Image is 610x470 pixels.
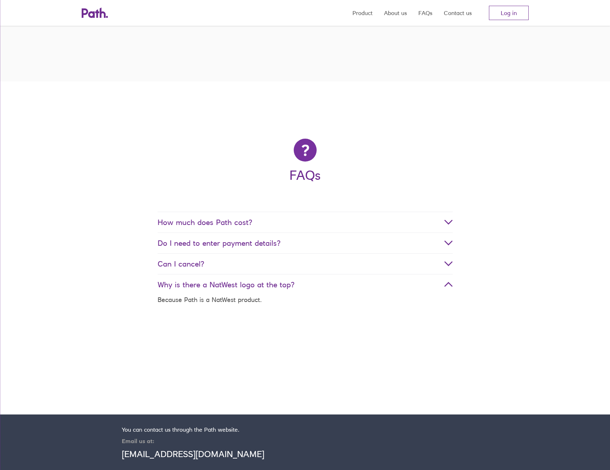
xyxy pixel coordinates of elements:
[158,218,453,227] span: How much does Path cost?
[489,6,529,20] a: Log in
[158,295,453,305] p: Because Path is a NatWest product.
[158,280,453,289] span: Why is there a NatWest logo at the top?
[158,259,453,268] span: Can I cancel?
[122,426,357,433] p: You can contact us through the Path website.
[158,239,453,248] span: Do I need to enter payment details?
[294,139,317,162] img: path-marketing%2F3a1c84aa-9ce0-4883-bae7-b99a6540dcb1_faqs.svg
[122,437,357,445] h4: Email us at:
[122,449,264,459] a: [EMAIL_ADDRESS][DOMAIN_NAME]
[289,167,321,183] h2: FAQs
